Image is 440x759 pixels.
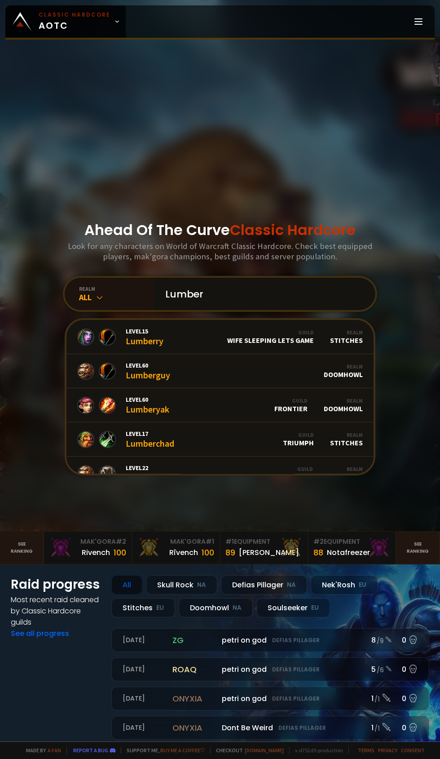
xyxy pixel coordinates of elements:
[66,422,374,457] a: Level17LumberchadGuildTriumphRealmStitches
[330,329,363,336] div: Realm
[5,5,126,38] a: Classic HardcoreAOTC
[378,747,397,754] a: Privacy
[179,598,253,617] div: Doomhowl
[66,354,374,388] a: Level60LumberguyRealmDoomhowl
[221,575,307,595] div: Defias Pillager
[48,747,61,754] a: a fan
[79,292,154,302] div: All
[283,431,314,447] div: Triumph
[82,547,110,558] div: Rivench
[111,598,175,617] div: Stitches
[308,532,396,564] a: #2Equipment88Notafreezer
[44,532,132,564] a: Mak'Gora#2Rivench100
[324,363,363,370] div: Realm
[160,278,365,310] input: Search a character...
[358,747,374,754] a: Terms
[126,464,175,483] div: Lumberform
[233,604,242,613] small: NA
[132,532,220,564] a: Mak'Gora#1Rîvench100
[126,395,169,415] div: Lumberyak
[287,581,296,590] small: NA
[111,657,429,681] a: [DATE]roaqpetri on godDefias Pillager5 /60
[311,604,319,613] small: EU
[111,628,429,652] a: [DATE]zgpetri on godDefias Pillager8 /90
[227,329,314,336] div: Guild
[227,329,314,345] div: wife sleeping lets game
[84,219,356,241] h1: Ahead Of The Curve
[206,537,214,546] span: # 1
[126,430,174,438] span: Level 17
[39,11,110,32] span: AOTC
[324,397,363,413] div: Doomhowl
[401,747,425,754] a: Consent
[11,575,101,594] h1: Raid progress
[324,397,363,404] div: Realm
[330,329,363,345] div: Stitches
[111,575,142,595] div: All
[274,397,308,413] div: Frontier
[329,466,363,472] div: Realm
[111,716,429,740] a: [DATE]onyxiaDont Be WeirdDefias Pillager1 /10
[313,537,324,546] span: # 2
[137,537,214,546] div: Mak'Gora
[121,747,205,754] span: Support me,
[311,575,378,595] div: Nek'Rosh
[114,546,126,559] div: 100
[329,466,363,481] div: Nek'Rosh
[111,687,429,710] a: [DATE]onyxiapetri on godDefias Pillager1 /10
[256,466,313,472] div: Guild
[160,747,205,754] a: Buy me a coffee
[11,594,101,628] h4: Most recent raid cleaned by Classic Hardcore guilds
[126,395,169,404] span: Level 60
[116,537,126,546] span: # 2
[156,604,164,613] small: EU
[225,537,234,546] span: # 1
[274,397,308,404] div: Guild
[245,747,284,754] a: [DOMAIN_NAME]
[225,546,235,559] div: 89
[230,220,356,240] span: Classic Hardcore
[239,547,299,558] div: [PERSON_NAME]
[39,11,110,19] small: Classic Hardcore
[256,466,313,481] div: Horde i Brallan
[256,598,330,617] div: Soulseeker
[283,431,314,438] div: Guild
[126,361,170,369] span: Level 60
[21,747,61,754] span: Made by
[169,547,198,558] div: Rîvench
[359,581,366,590] small: EU
[220,532,308,564] a: #1Equipment89[PERSON_NAME]
[210,747,284,754] span: Checkout
[126,464,175,472] span: Level 22
[66,457,374,491] a: Level22LumberformGuildHorde i BrallanRealmNek'Rosh
[330,431,363,447] div: Stitches
[66,320,374,354] a: Level15LumberryGuildwife sleeping lets gameRealmStitches
[146,575,217,595] div: Skull Rock
[66,241,374,262] h3: Look for any characters on World of Warcraft Classic Hardcore. Check best equipped players, mak'g...
[126,430,174,449] div: Lumberchad
[330,431,363,438] div: Realm
[289,747,343,754] span: v. d752d5 - production
[79,285,154,292] div: realm
[66,388,374,422] a: Level60LumberyakGuildFrontierRealmDoomhowl
[49,537,126,546] div: Mak'Gora
[73,747,108,754] a: Report a bug
[11,628,69,639] a: See all progress
[313,546,323,559] div: 88
[225,537,302,546] div: Equipment
[396,532,440,564] a: Seeranking
[126,361,170,381] div: Lumberguy
[324,363,363,379] div: Doomhowl
[327,547,370,558] div: Notafreezer
[197,581,206,590] small: NA
[313,537,390,546] div: Equipment
[126,327,163,335] span: Level 15
[202,546,214,559] div: 100
[126,327,163,346] div: Lumberry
